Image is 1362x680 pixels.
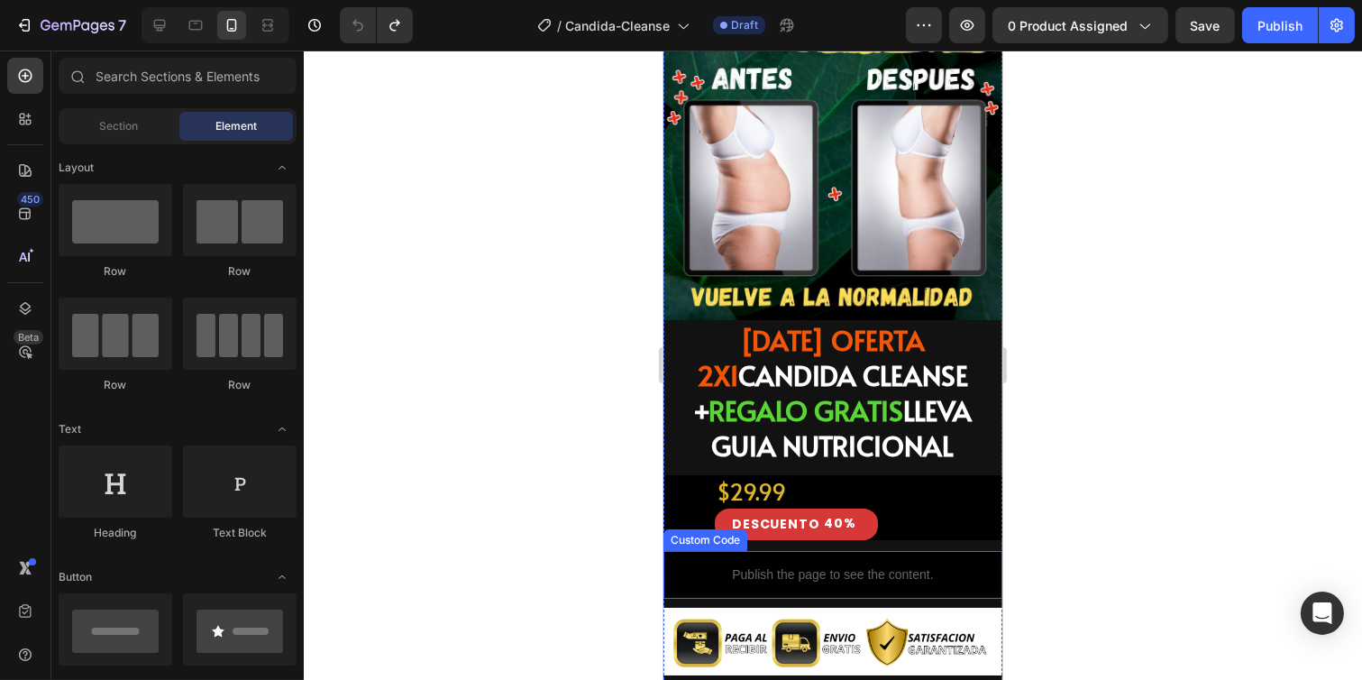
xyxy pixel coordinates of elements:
[1301,592,1344,635] div: Open Intercom Messenger
[14,330,43,345] div: Beta
[1257,16,1303,35] div: Publish
[100,118,139,134] span: Section
[268,415,297,444] span: Toggle open
[59,160,94,176] span: Layout
[183,377,297,393] div: Row
[565,16,670,35] span: Candida-Cleanse
[340,7,413,43] div: Undo/Redo
[183,263,297,280] div: Row
[1175,7,1235,43] button: Save
[59,525,172,541] div: Heading
[268,563,297,592] span: Toggle open
[59,421,81,437] span: Text
[663,51,1002,680] iframe: Design area
[59,58,297,94] input: Search Sections & Elements
[731,17,758,33] span: Draft
[992,7,1168,43] button: 0 product assigned
[118,14,126,36] p: 7
[17,192,43,207] div: 450
[59,569,92,585] span: Button
[183,525,297,541] div: Text Block
[557,16,562,35] span: /
[1191,18,1220,33] span: Save
[215,118,257,134] span: Element
[7,7,134,43] button: 7
[268,153,297,182] span: Toggle open
[59,377,172,393] div: Row
[1008,16,1128,35] span: 0 product assigned
[59,263,172,280] div: Row
[1242,7,1318,43] button: Publish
